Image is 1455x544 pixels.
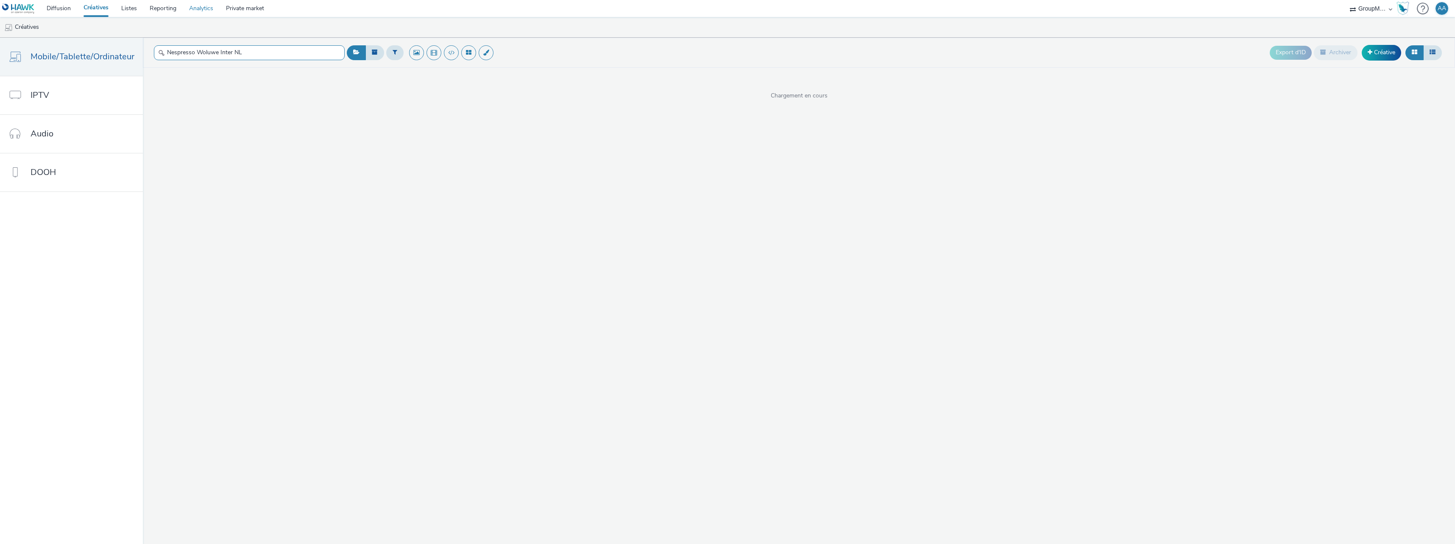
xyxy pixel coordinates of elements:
span: DOOH [31,166,56,178]
img: Hawk Academy [1396,2,1409,15]
span: IPTV [31,89,49,101]
img: undefined Logo [2,3,35,14]
div: AA [1438,2,1446,15]
button: Archiver [1314,45,1357,60]
button: Export d'ID [1270,46,1312,59]
img: mobile [4,23,13,32]
button: Grille [1405,45,1424,60]
a: Créative [1362,45,1401,60]
span: Mobile/Tablette/Ordinateur [31,50,134,63]
span: Chargement en cours [143,92,1455,100]
button: Liste [1423,45,1442,60]
a: Hawk Academy [1396,2,1413,15]
span: Audio [31,128,53,140]
input: Rechercher... [154,45,345,60]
